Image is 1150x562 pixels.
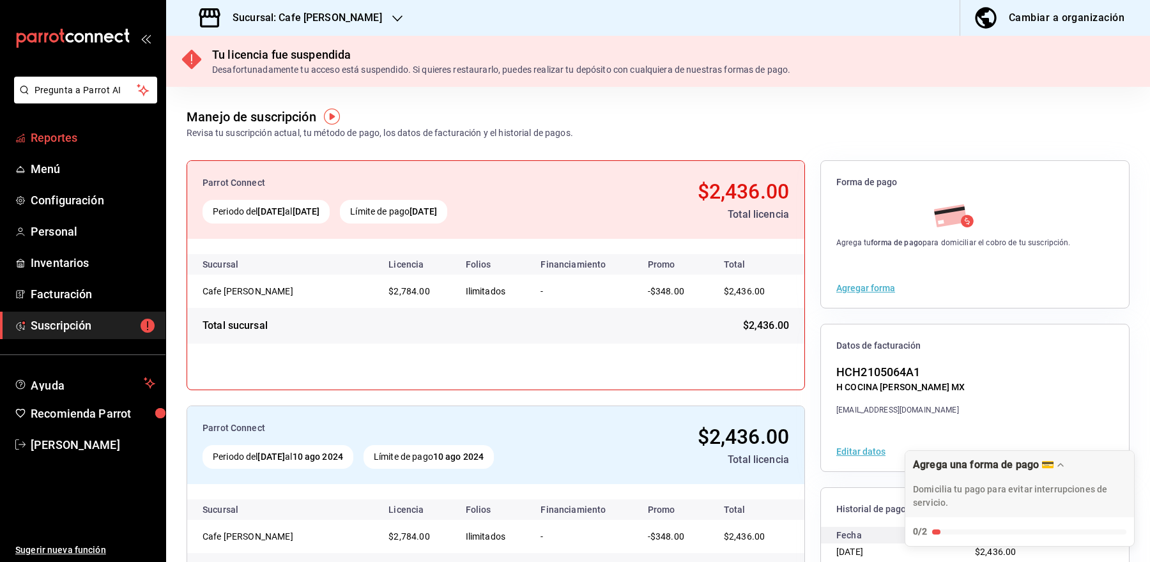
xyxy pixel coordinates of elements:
span: Pregunta a Parrot AI [34,84,137,97]
div: Fecha [836,527,975,543]
th: Licencia [378,254,455,275]
div: Periodo del al [203,445,353,469]
span: Historial de pago [836,503,1114,515]
div: Agrega una forma de pago 💳 [913,459,1054,471]
div: H COCINA [PERSON_NAME] MX [836,381,965,394]
div: Total licencia [601,452,789,467]
strong: [DATE] [410,206,437,216]
span: Datos de facturación [836,340,1114,352]
span: -$348.00 [648,286,684,296]
div: Tu licencia fue suspendida [212,46,790,63]
div: Periodo del al [203,200,330,224]
span: $2,436.00 [724,286,765,296]
div: Total licencia [578,207,789,222]
th: Promo [638,254,709,275]
th: Folios [456,254,531,275]
div: 0/2 [913,525,927,538]
span: [PERSON_NAME] [31,436,155,453]
span: Suscripción [31,317,155,334]
th: Financiamiento [530,254,637,275]
div: [DATE] [836,543,975,560]
button: Editar datos [836,447,885,456]
th: Licencia [378,499,455,520]
div: Cafe Higuera [203,285,330,298]
td: Ilimitados [456,275,531,308]
span: -$348.00 [648,531,684,542]
span: Menú [31,160,155,178]
strong: [DATE] [293,206,320,216]
strong: forma de pago [871,238,923,247]
a: Pregunta a Parrot AI [9,93,157,106]
div: Cafe [PERSON_NAME] [203,530,330,543]
img: Tooltip marker [324,109,340,125]
div: Manejo de suscripción [187,107,316,126]
span: Personal [31,223,155,240]
th: Financiamiento [530,499,637,520]
span: $2,784.00 [388,531,429,542]
th: Folios [456,499,531,520]
strong: [DATE] [257,452,285,462]
span: Sugerir nueva función [15,543,155,557]
th: Promo [638,499,709,520]
div: Límite de pago [364,445,494,469]
div: Cambiar a organización [1009,9,1124,27]
span: Ayuda [31,376,139,391]
div: Parrot Connect [203,421,591,435]
th: Total [709,499,804,520]
td: Ilimitados [456,520,531,553]
div: Sucursal [203,259,273,270]
button: open_drawer_menu [141,33,151,43]
div: Cafe [PERSON_NAME] [203,285,330,298]
span: Inventarios [31,254,155,271]
div: Revisa tu suscripción actual, tu método de pago, los datos de facturación y el historial de pagos. [187,126,573,140]
div: Total sucursal [203,318,268,333]
strong: 10 ago 2024 [293,452,343,462]
span: $2,436.00 [698,425,789,449]
p: Domicilia tu pago para evitar interrupciones de servicio. [913,483,1126,510]
button: Pregunta a Parrot AI [14,77,157,103]
span: $2,436.00 [743,318,789,333]
h3: Sucursal: Cafe [PERSON_NAME] [222,10,382,26]
div: Límite de pago [340,200,447,224]
span: $2,436.00 [698,179,789,204]
div: Parrot Connect [203,176,567,190]
span: $2,436.00 [724,531,765,542]
span: $2,436.00 [975,547,1016,557]
button: Agregar forma [836,284,895,292]
div: Drag to move checklist [905,451,1134,517]
div: Cafe Higuera [203,530,330,543]
td: - [530,520,637,553]
div: Sucursal [203,505,273,515]
th: Total [709,254,804,275]
button: Expand Checklist [905,451,1134,546]
span: $2,784.00 [388,286,429,296]
span: Forma de pago [836,176,1114,188]
strong: [DATE] [257,206,285,216]
div: Agrega tu para domiciliar el cobro de tu suscripción. [836,237,1071,248]
td: - [530,275,637,308]
span: Configuración [31,192,155,209]
div: HCH2105064A1 [836,363,965,381]
strong: 10 ago 2024 [433,452,484,462]
div: Desafortunadamente tu acceso está suspendido. Si quieres restaurarlo, puedes realizar tu depósito... [212,63,790,77]
span: Facturación [31,285,155,303]
span: Recomienda Parrot [31,405,155,422]
span: Reportes [31,129,155,146]
div: [EMAIL_ADDRESS][DOMAIN_NAME] [836,404,965,416]
div: Agrega una forma de pago 💳 [905,450,1135,547]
